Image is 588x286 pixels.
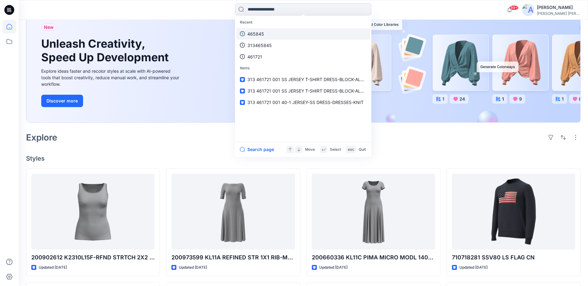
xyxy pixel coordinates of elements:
[41,95,83,107] button: Discover more
[359,146,366,153] p: Quit
[247,54,262,60] p: 461721
[41,95,181,107] a: Discover more
[305,146,315,153] p: Move
[236,17,370,28] p: Recent
[236,74,370,85] a: 313 461721 001 SS JERSEY T-SHIRT DRESS-BLOCK-ALLSIZES
[452,174,575,249] a: 710718281 SSV80 LS FLAG CN
[459,264,488,271] p: Updated [DATE]
[247,42,272,49] p: 313465845
[348,146,354,153] p: esc
[537,4,580,11] div: [PERSON_NAME]
[452,253,575,262] p: 710718281 SSV80 LS FLAG CN
[236,40,370,51] a: 313465845
[247,31,264,37] p: 465845
[41,68,181,87] div: Explore ideas faster and recolor styles at scale with AI-powered tools that boost creativity, red...
[236,85,370,97] a: 313 461721 001 SS JERSEY T-SHIRT DRESS-BLOCK-ALLSIZES
[44,24,54,31] span: New
[171,174,295,249] a: 200973599 KL11A REFINED STR 1X1 RIB-MUNZIE-ELBOW SLEEVE-DAY DRESS-M
[171,253,295,262] p: 200973599 KL11A REFINED STR 1X1 RIB-MUNZIE-ELBOW SLEEVE-DAY DRESS-M
[236,51,370,63] a: 461721
[537,11,580,16] div: [PERSON_NAME] [PERSON_NAME]
[247,77,375,82] span: 313 461721 001 SS JERSEY T-SHIRT DRESS-BLOCK-ALLSIZES
[240,146,274,153] button: Search page
[319,264,347,271] p: Updated [DATE]
[179,264,207,271] p: Updated [DATE]
[31,174,155,249] a: 200902612 K2310L15F-RFND STRTCH 2X2 RIB-KELLY-SLEEVELESS-TANK
[522,4,534,16] img: avatar
[330,146,341,153] p: Select
[236,97,370,108] a: 313 461721 001 40-1 JERSEY-SS DRESS-DRESSES-KNIT
[41,37,171,64] h1: Unleash Creativity, Speed Up Development
[236,28,370,40] a: 465845
[31,253,155,262] p: 200902612 K2310L15F-RFND STRTCH 2X2 RIB-[PERSON_NAME]-SLEEVELESS-TANK
[247,88,375,93] span: 313 461721 001 SS JERSEY T-SHIRT DRESS-BLOCK-ALLSIZES
[312,253,435,262] p: 200660336 KL11C PIMA MICRO MODL 140-FADRINA-CAP SLEEVE-CASUAL
[509,5,519,10] span: 99+
[39,264,67,271] p: Updated [DATE]
[247,100,364,105] span: 313 461721 001 40-1 JERSEY-SS DRESS-DRESSES-KNIT
[26,155,581,162] h4: Styles
[236,63,370,74] p: Items
[312,174,435,249] a: 200660336 KL11C PIMA MICRO MODL 140-FADRINA-CAP SLEEVE-CASUAL
[26,132,57,142] h2: Explore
